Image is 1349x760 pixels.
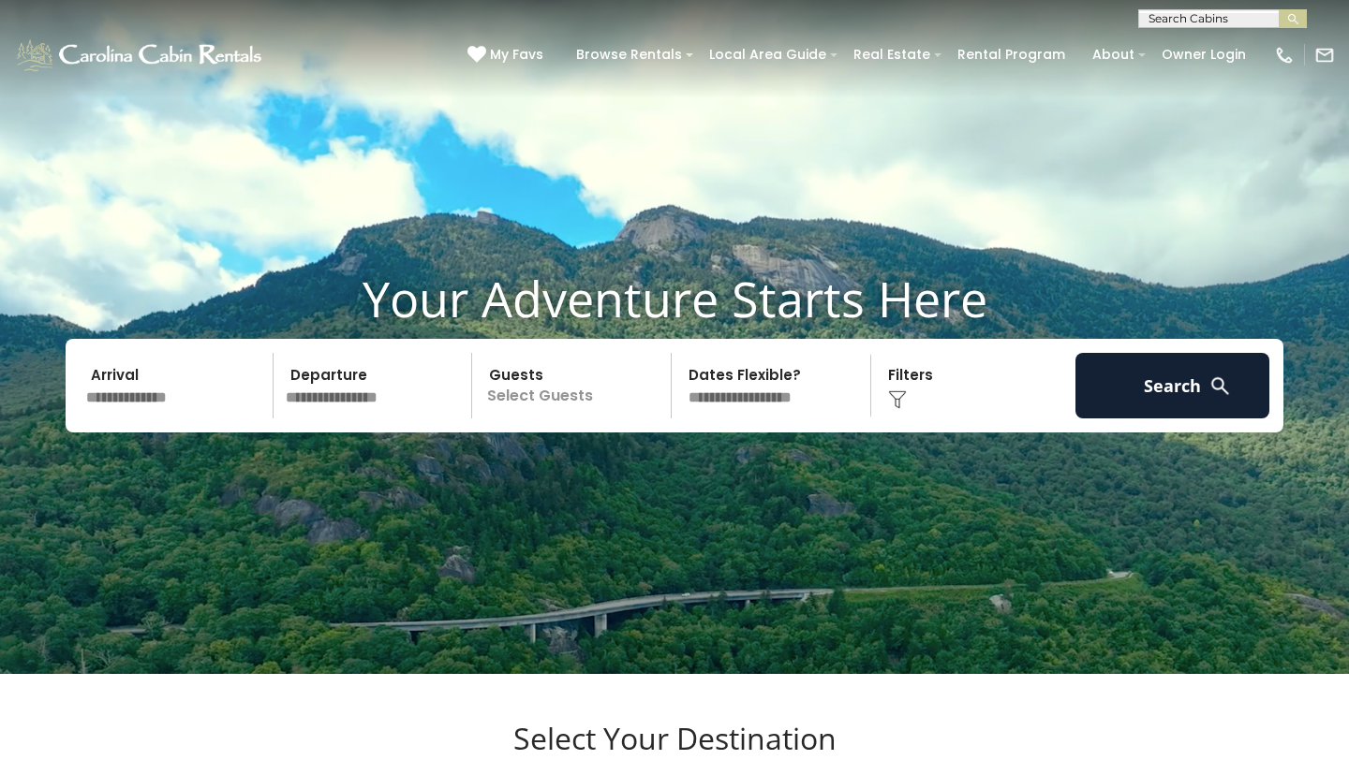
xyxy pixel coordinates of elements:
[1208,374,1232,398] img: search-regular-white.png
[1274,45,1295,66] img: phone-regular-white.png
[1152,40,1255,69] a: Owner Login
[14,37,267,74] img: White-1-1-2.png
[14,270,1335,328] h1: Your Adventure Starts Here
[478,353,671,418] p: Select Guests
[567,40,691,69] a: Browse Rentals
[467,45,548,66] a: My Favs
[888,390,907,409] img: filter--v1.png
[948,40,1075,69] a: Rental Program
[1083,40,1144,69] a: About
[490,45,543,65] span: My Favs
[1075,353,1269,418] button: Search
[844,40,940,69] a: Real Estate
[1314,45,1335,66] img: mail-regular-white.png
[700,40,836,69] a: Local Area Guide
